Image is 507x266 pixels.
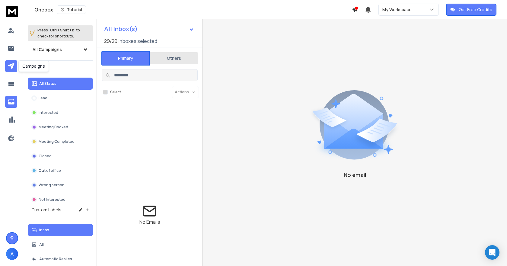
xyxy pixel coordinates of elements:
[99,23,199,35] button: All Inbox(s)
[39,125,68,130] p: Meeting Booked
[28,107,93,119] button: Interested
[28,239,93,251] button: All
[39,81,56,86] p: All Status
[28,136,93,148] button: Meeting Completed
[28,224,93,236] button: Inbox
[104,37,117,45] span: 29 / 29
[28,194,93,206] button: Not Interested
[139,218,160,226] p: No Emails
[33,46,62,53] h1: All Campaigns
[119,37,157,45] h3: Inboxes selected
[28,165,93,177] button: Out of office
[101,51,150,66] button: Primary
[150,52,198,65] button: Others
[39,257,72,261] p: Automatic Replies
[39,110,58,115] p: Interested
[28,43,93,56] button: All Campaigns
[28,253,93,265] button: Automatic Replies
[39,154,52,159] p: Closed
[104,26,138,32] h1: All Inbox(s)
[39,242,44,247] p: All
[39,183,65,187] p: Wrong person
[34,5,352,14] div: Onebox
[37,27,80,39] p: Press to check for shortcuts.
[28,66,93,74] h3: Filters
[39,139,75,144] p: Meeting Completed
[382,7,414,13] p: My Workspace
[344,171,366,179] p: No email
[485,245,499,260] div: Open Intercom Messenger
[39,96,47,101] p: Lead
[28,78,93,90] button: All Status
[18,60,49,72] div: Campaigns
[28,121,93,133] button: Meeting Booked
[31,207,62,213] h3: Custom Labels
[49,27,75,34] span: Ctrl + Shift + k
[459,7,492,13] p: Get Free Credits
[39,197,65,202] p: Not Interested
[28,92,93,104] button: Lead
[57,5,86,14] button: Tutorial
[446,4,496,16] button: Get Free Credits
[39,168,61,173] p: Out of office
[6,248,18,260] button: A
[28,179,93,191] button: Wrong person
[28,150,93,162] button: Closed
[39,228,49,232] p: Inbox
[110,90,121,95] label: Select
